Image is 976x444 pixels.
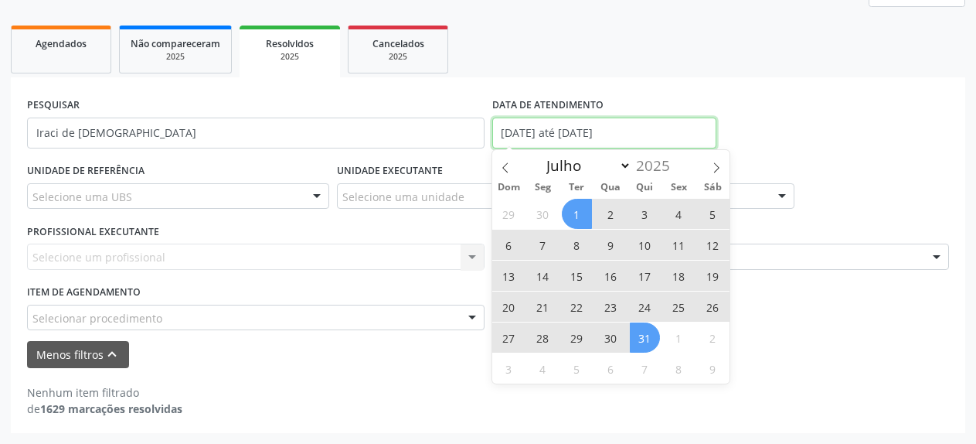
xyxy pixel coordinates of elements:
[664,353,694,384] span: Agosto 8, 2025
[664,261,694,291] span: Julho 18, 2025
[27,118,485,149] input: Nome, CNS
[131,51,220,63] div: 2025
[266,37,314,50] span: Resolvidos
[27,281,141,305] label: Item de agendamento
[359,51,437,63] div: 2025
[494,199,524,229] span: Junho 29, 2025
[250,51,329,63] div: 2025
[630,230,660,260] span: Julho 10, 2025
[698,323,728,353] span: Agosto 2, 2025
[32,310,162,326] span: Selecionar procedimento
[562,353,592,384] span: Agosto 5, 2025
[528,261,558,291] span: Julho 14, 2025
[559,183,593,193] span: Ter
[664,230,694,260] span: Julho 11, 2025
[562,292,592,322] span: Julho 22, 2025
[698,199,728,229] span: Julho 5, 2025
[492,183,526,193] span: Dom
[596,230,626,260] span: Julho 9, 2025
[698,261,728,291] span: Julho 19, 2025
[27,401,182,417] div: de
[131,37,220,50] span: Não compareceram
[27,341,129,368] button: Menos filtroskeyboard_arrow_up
[539,155,632,176] select: Month
[525,183,559,193] span: Seg
[630,353,660,384] span: Agosto 7, 2025
[695,183,729,193] span: Sáb
[40,401,182,416] strong: 1629 marcações resolvidas
[494,353,524,384] span: Agosto 3, 2025
[528,353,558,384] span: Agosto 4, 2025
[627,183,661,193] span: Qui
[27,94,80,118] label: PESQUISAR
[492,94,604,118] label: DATA DE ATENDIMENTO
[27,384,182,401] div: Nenhum item filtrado
[337,159,443,183] label: UNIDADE EXECUTANTE
[664,323,694,353] span: Agosto 1, 2025
[698,292,728,322] span: Julho 26, 2025
[494,292,524,322] span: Julho 20, 2025
[562,323,592,353] span: Julho 29, 2025
[596,323,626,353] span: Julho 30, 2025
[596,199,626,229] span: Julho 2, 2025
[27,220,159,244] label: PROFISSIONAL EXECUTANTE
[630,323,660,353] span: Julho 31, 2025
[372,37,424,50] span: Cancelados
[104,346,121,363] i: keyboard_arrow_up
[596,353,626,384] span: Agosto 6, 2025
[494,323,524,353] span: Julho 27, 2025
[562,261,592,291] span: Julho 15, 2025
[528,292,558,322] span: Julho 21, 2025
[494,261,524,291] span: Julho 13, 2025
[630,199,660,229] span: Julho 3, 2025
[562,199,592,229] span: Julho 1, 2025
[492,118,717,149] input: Selecione um intervalo
[562,230,592,260] span: Julho 8, 2025
[27,159,145,183] label: UNIDADE DE REFERÊNCIA
[36,37,87,50] span: Agendados
[661,183,695,193] span: Sex
[698,353,728,384] span: Agosto 9, 2025
[342,189,464,205] span: Selecione uma unidade
[494,230,524,260] span: Julho 6, 2025
[664,292,694,322] span: Julho 25, 2025
[528,199,558,229] span: Junho 30, 2025
[593,183,627,193] span: Qua
[596,292,626,322] span: Julho 23, 2025
[630,261,660,291] span: Julho 17, 2025
[596,261,626,291] span: Julho 16, 2025
[630,292,660,322] span: Julho 24, 2025
[528,230,558,260] span: Julho 7, 2025
[528,323,558,353] span: Julho 28, 2025
[32,189,132,205] span: Selecione uma UBS
[698,230,728,260] span: Julho 12, 2025
[664,199,694,229] span: Julho 4, 2025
